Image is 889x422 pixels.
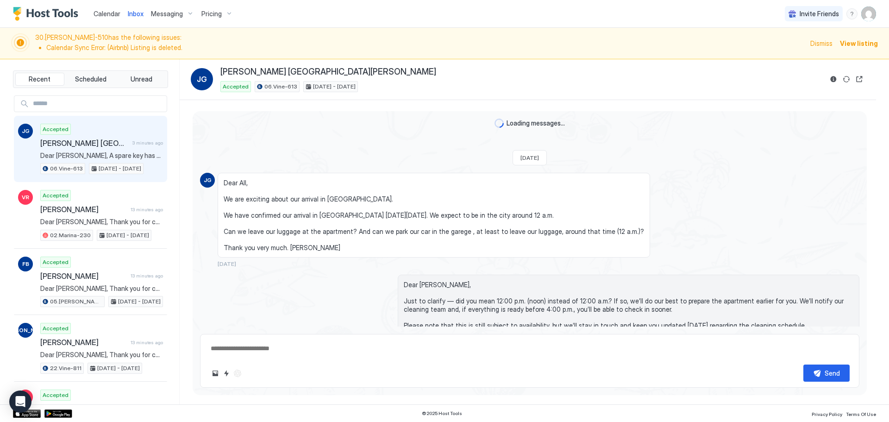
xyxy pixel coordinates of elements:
[94,9,120,19] a: Calendar
[422,410,462,416] span: © 2025 Host Tools
[404,281,853,346] span: Dear [PERSON_NAME], Just to clarify — did you mean 12:00 p.m. (noon) instead of 12:00 a.m.? If so...
[507,119,565,127] span: Loading messages...
[201,10,222,18] span: Pricing
[40,205,127,214] span: [PERSON_NAME]
[40,338,127,347] span: [PERSON_NAME]
[313,82,356,91] span: [DATE] - [DATE]
[46,44,805,52] li: Calendar Sync Error: (Airbnb) Listing is deleted.
[828,74,839,85] button: Reservation information
[43,191,69,200] span: Accepted
[117,73,166,86] button: Unread
[128,9,144,19] a: Inbox
[50,164,83,173] span: 06.Vine-613
[15,73,64,86] button: Recent
[40,284,163,293] span: Dear [PERSON_NAME], Thank you for choosing to stay at our apartment. We hope you’ve enjoyed every...
[224,179,644,252] span: Dear All, We are exciting about our arrival in [GEOGRAPHIC_DATA]. We have confirmed our arrival i...
[846,409,876,418] a: Terms Of Use
[3,326,49,334] span: [PERSON_NAME]
[22,127,30,135] span: JG
[846,8,858,19] div: menu
[50,364,81,372] span: 22.Vine-811
[151,10,183,18] span: Messaging
[128,10,144,18] span: Inbox
[812,409,842,418] a: Privacy Policy
[43,324,69,333] span: Accepted
[204,176,212,184] span: JG
[22,193,29,202] span: VR
[13,70,168,88] div: tab-group
[43,258,69,266] span: Accepted
[43,125,69,133] span: Accepted
[846,411,876,417] span: Terms Of Use
[99,164,141,173] span: [DATE] - [DATE]
[800,10,839,18] span: Invite Friends
[132,140,163,146] span: 3 minutes ago
[35,33,805,53] span: 30.[PERSON_NAME]-510 has the following issues:
[131,340,163,346] span: 13 minutes ago
[264,82,297,91] span: 06.Vine-613
[40,271,127,281] span: [PERSON_NAME]
[66,73,115,86] button: Scheduled
[812,411,842,417] span: Privacy Policy
[106,231,149,239] span: [DATE] - [DATE]
[40,218,163,226] span: Dear [PERSON_NAME], Thank you for choosing to stay at our apartment. We hope you’ve enjoyed every...
[22,260,29,268] span: FB
[825,368,840,378] div: Send
[29,75,50,83] span: Recent
[29,96,167,112] input: Input Field
[210,368,221,379] button: Upload image
[131,207,163,213] span: 13 minutes ago
[854,74,865,85] button: Open reservation
[218,260,236,267] span: [DATE]
[50,231,91,239] span: 02.Marina-230
[131,75,152,83] span: Unread
[40,151,163,160] span: Dear [PERSON_NAME], A spare key has been left under the doormat by our manager. Feel free to coll...
[803,365,850,382] button: Send
[40,351,163,359] span: Dear [PERSON_NAME], Thank you for choosing to stay at our apartment. We hope you’ve enjoyed every...
[118,297,161,306] span: [DATE] - [DATE]
[220,67,436,77] span: [PERSON_NAME] [GEOGRAPHIC_DATA][PERSON_NAME]
[97,364,140,372] span: [DATE] - [DATE]
[75,75,106,83] span: Scheduled
[223,82,249,91] span: Accepted
[197,74,207,85] span: JG
[40,139,129,148] span: [PERSON_NAME] [GEOGRAPHIC_DATA][PERSON_NAME]
[810,38,833,48] div: Dismiss
[94,10,120,18] span: Calendar
[495,119,504,128] div: loading
[43,391,69,399] span: Accepted
[9,391,31,413] div: Open Intercom Messenger
[131,273,163,279] span: 13 minutes ago
[13,409,41,418] a: App Store
[861,6,876,21] div: User profile
[841,74,852,85] button: Sync reservation
[221,368,232,379] button: Quick reply
[13,7,82,21] a: Host Tools Logo
[50,297,102,306] span: 05.[PERSON_NAME]-617
[840,38,878,48] div: View listing
[44,409,72,418] a: Google Play Store
[520,154,539,161] span: [DATE]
